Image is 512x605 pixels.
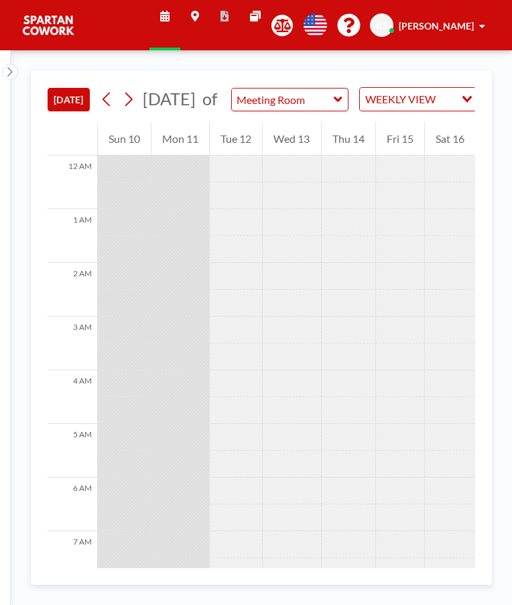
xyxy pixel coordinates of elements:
div: 12 AM [48,156,97,209]
span: KS [376,19,388,32]
div: 6 AM [48,478,97,531]
span: of [202,89,217,109]
div: 7 AM [48,531,97,585]
span: WEEKLY VIEW [363,91,438,108]
div: 5 AM [48,424,97,478]
div: Search for option [360,88,476,111]
div: Sat 16 [425,122,475,156]
span: [DATE] [143,89,196,109]
div: 2 AM [48,263,97,317]
div: 4 AM [48,370,97,424]
div: Thu 14 [322,122,375,156]
div: 3 AM [48,317,97,370]
input: Search for option [440,91,454,108]
span: [PERSON_NAME] [399,20,474,32]
div: Wed 13 [263,122,320,156]
input: Meeting Room [232,89,334,111]
div: Mon 11 [151,122,209,156]
div: Sun 10 [98,122,151,156]
button: [DATE] [48,88,90,111]
img: organization-logo [21,12,75,39]
div: Tue 12 [210,122,262,156]
div: 1 AM [48,209,97,263]
div: Fri 15 [376,122,424,156]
